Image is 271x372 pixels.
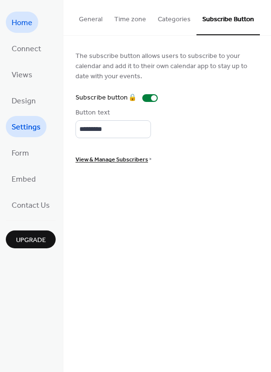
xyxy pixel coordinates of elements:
[6,142,35,163] a: Form
[12,146,29,161] span: Form
[6,230,56,248] button: Upgrade
[6,38,47,59] a: Connect
[6,12,38,33] a: Home
[12,68,32,83] span: Views
[75,157,151,161] a: View & Manage Subscribers >
[12,198,50,214] span: Contact Us
[16,235,46,245] span: Upgrade
[6,168,42,189] a: Embed
[75,51,259,82] span: The subscribe button allows users to subscribe to your calendar and add it to their own calendar ...
[12,15,32,31] span: Home
[12,42,41,57] span: Connect
[12,120,41,135] span: Settings
[12,172,36,187] span: Embed
[75,108,149,118] div: Button text
[6,90,42,111] a: Design
[12,94,36,109] span: Design
[6,116,46,137] a: Settings
[6,64,38,85] a: Views
[6,194,56,215] a: Contact Us
[75,155,148,165] span: View & Manage Subscribers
